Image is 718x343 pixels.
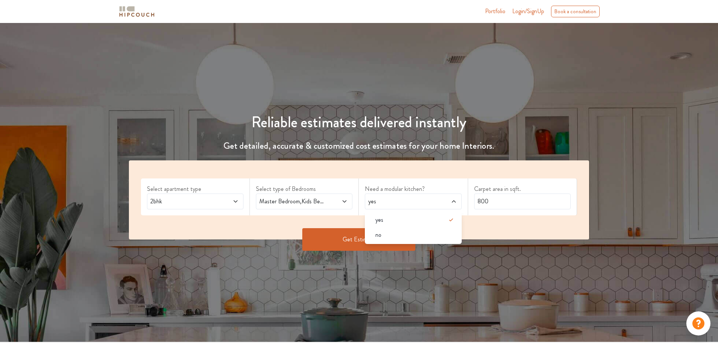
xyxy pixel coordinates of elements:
img: logo-horizontal.svg [118,5,156,18]
label: Select type of Bedrooms [256,184,352,194]
label: Carpet area in sqft. [474,184,571,194]
span: Master Bedroom,Kids Bedroom [258,197,325,206]
h1: Reliable estimates delivered instantly [124,113,594,131]
div: Book a consultation [551,6,600,17]
label: Select apartment type [147,184,243,194]
span: 2bhk [149,197,216,206]
label: Need a modular kitchen? [365,184,461,194]
span: Login/SignUp [512,7,544,15]
span: yes [375,215,383,224]
button: Get Estimate [302,228,415,251]
span: yes [367,197,434,206]
a: Portfolio [485,7,505,16]
span: logo-horizontal.svg [118,3,156,20]
h4: Get detailed, accurate & customized cost estimates for your home Interiors. [124,140,594,151]
input: Enter area sqft [474,194,571,209]
span: no [375,230,381,239]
